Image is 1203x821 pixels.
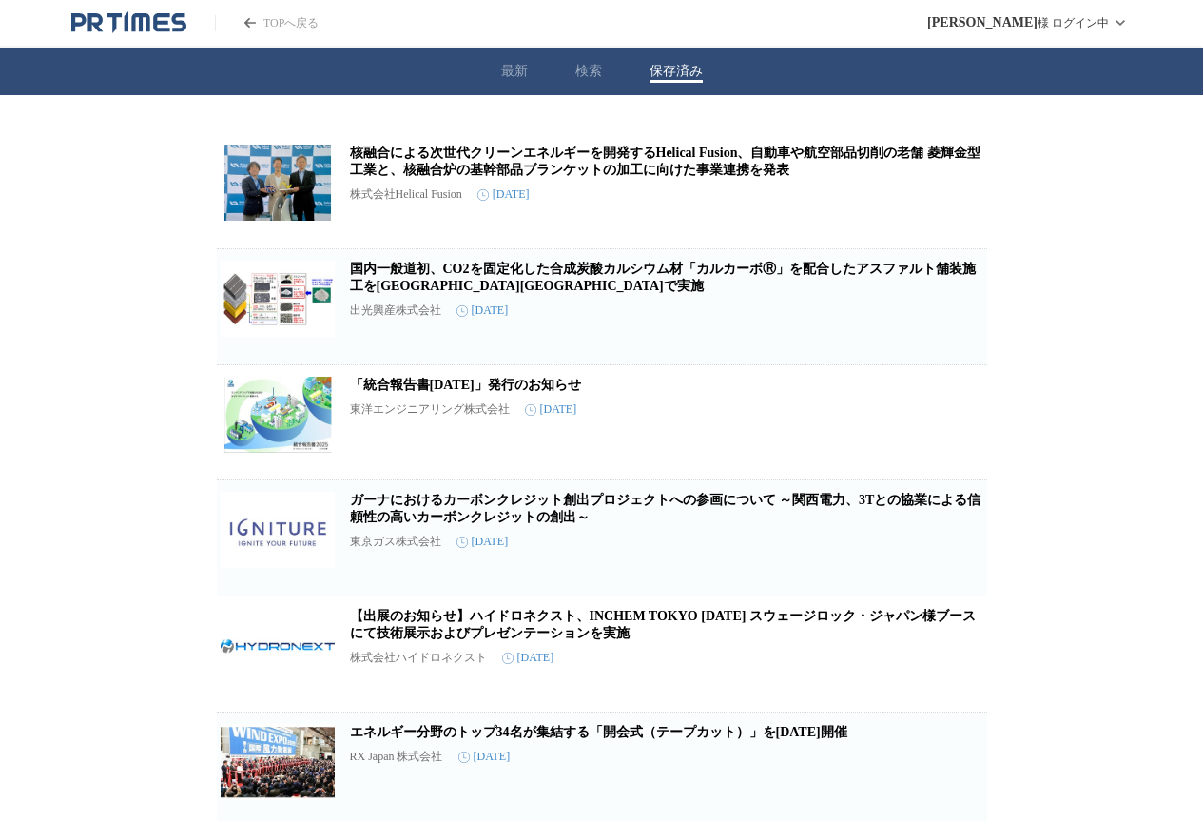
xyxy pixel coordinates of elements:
[350,749,443,765] p: RX Japan 株式会社
[221,492,335,568] img: ガーナにおけるカーボンクレジット創出プロジェクトへの参画について ～関西電力、3Tとの協業による信頼性の高いカーボンクレジットの創出～
[927,15,1038,30] span: [PERSON_NAME]
[221,377,335,453] img: 「統合報告書2025」発行のお知らせ
[456,303,509,318] time: [DATE]
[350,378,581,392] a: 「統合報告書[DATE]」発行のお知らせ
[350,303,441,319] p: 出光興産株式会社
[350,650,487,666] p: 株式会社ハイドロネクスト
[350,725,847,739] a: エネルギー分野のトップ34名が集結する「開会式（テープカット）」を[DATE]開催
[221,608,335,684] img: 【出展のお知らせ】ハイドロネクスト、INCHEM TOKYO 2025 スウェージロック・ジャパン様ブースにて技術展示およびプレゼンテーションを実施
[350,609,976,640] a: 【出展のお知らせ】ハイドロネクスト、INCHEM TOKYO [DATE] スウェージロック・ジャパン様ブースにて技術展示およびプレゼンテーションを実施
[71,11,186,34] a: PR TIMESのトップページはこちら
[458,750,511,764] time: [DATE]
[350,493,981,524] a: ガーナにおけるカーボンクレジット創出プロジェクトへの参画について ～関西電力、3Tとの協業による信頼性の高いカーボンクレジットの創出～
[221,724,335,800] img: エネルギー分野のトップ34名が集結する「開会式（テープカット）」を9月17日(水)開催
[650,63,703,80] button: 保存済み
[501,63,528,80] button: 最新
[350,146,980,177] a: 核融合による次世代クリーンエネルギーを開発するHelical Fusion、自動車や航空部品切削の老舗 菱輝金型工業と、核融合炉の基幹部品ブランケットの加工に向けた事業連携を発表
[221,261,335,337] img: 国内一般道初、CO2を固定化した合成炭酸カルシウム材「カルカーボⓇ」を配合したアスファルト舗装施工を茨城県鹿嶋市で実施
[350,401,510,418] p: 東洋エンジニアリング株式会社
[350,262,976,293] a: 国内一般道初、CO2を固定化した合成炭酸カルシウム材「カルカーボⓇ」を配合したアスファルト舗装施工を[GEOGRAPHIC_DATA][GEOGRAPHIC_DATA]で実施
[575,63,602,80] button: 検索
[525,402,577,417] time: [DATE]
[456,535,509,549] time: [DATE]
[350,534,441,550] p: 東京ガス株式会社
[502,651,554,665] time: [DATE]
[215,15,319,31] a: PR TIMESのトップページはこちら
[221,145,335,221] img: 核融合による次世代クリーンエネルギーを開発するHelical Fusion、自動車や航空部品切削の老舗 菱輝金型工業と、核融合炉の基幹部品ブランケットの加工に向けた事業連携を発表
[477,187,530,202] time: [DATE]
[350,186,462,203] p: 株式会社Helical Fusion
